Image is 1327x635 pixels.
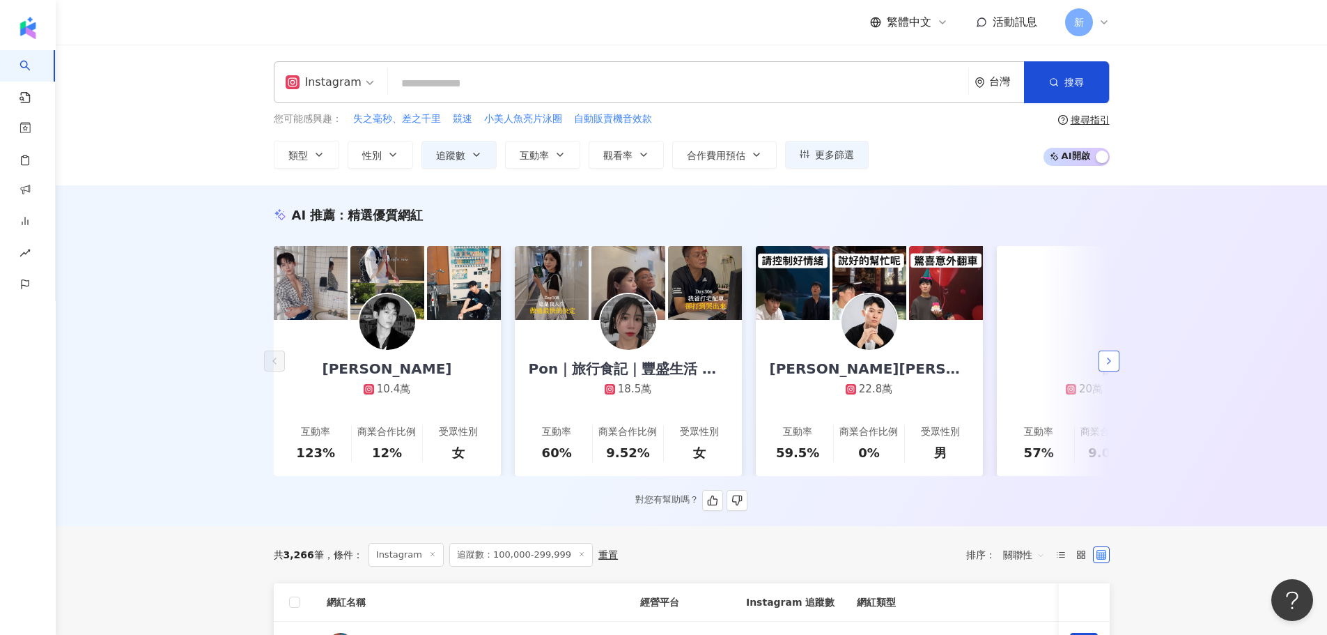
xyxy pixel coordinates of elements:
[288,150,308,161] span: 類型
[1088,444,1131,461] div: 9.09%
[989,76,1024,88] div: 台灣
[966,544,1053,566] div: 排序：
[296,444,335,461] div: 123%
[274,549,324,560] div: 共 筆
[618,382,651,397] div: 18.5萬
[309,359,466,378] div: [PERSON_NAME]
[274,112,342,126] span: 您可能感興趣：
[858,444,880,461] div: 0%
[934,444,947,461] div: 男
[1024,61,1109,103] button: 搜尋
[606,444,649,461] div: 9.52%
[274,246,348,320] img: post-image
[832,246,906,320] img: post-image
[921,425,960,439] div: 受眾性別
[348,208,423,222] span: 精選優質網紅
[1271,579,1313,621] iframe: Help Scout Beacon - Open
[783,425,812,439] div: 互動率
[350,246,424,320] img: post-image
[452,444,465,461] div: 女
[672,141,777,169] button: 合作費用預估
[357,425,416,439] div: 商業合作比例
[785,141,869,169] button: 更多篩選
[635,490,747,511] div: 對您有幫助嗎？
[368,543,444,567] span: Instagram
[997,246,1071,320] img: post-image
[542,444,572,461] div: 60%
[1071,114,1110,125] div: 搜尋指引
[1079,382,1103,397] div: 20萬
[574,112,652,126] span: 自動販賣機音效款
[909,246,983,320] img: post-image
[515,359,742,378] div: Pon｜旅行食記｜豐盛生活 ｜穿搭分享
[687,150,745,161] span: 合作費用預估
[324,549,363,560] span: 條件 ：
[997,320,1224,476] a: 謙20萬1.7萬互動率57%商業合作比例9.09%受眾性別男
[352,112,442,127] button: 失之毫秒、差之千里
[1024,425,1053,439] div: 互動率
[591,246,665,320] img: post-image
[668,246,742,320] img: post-image
[846,583,1227,622] th: 網紅類型
[515,246,589,320] img: post-image
[316,583,629,622] th: 網紅名稱
[452,112,473,127] button: 競速
[975,77,985,88] span: environment
[993,15,1037,29] span: 活動訊息
[600,294,656,350] img: KOL Avatar
[274,320,501,476] a: [PERSON_NAME]10.4萬互動率123%商業合作比例12%受眾性別女
[776,444,819,461] div: 59.5%
[286,71,362,93] div: Instagram
[1064,77,1084,88] span: 搜尋
[439,425,478,439] div: 受眾性別
[20,239,31,270] span: rise
[353,112,441,126] span: 失之毫秒、差之千里
[20,50,47,105] a: search
[589,141,664,169] button: 觀看率
[598,425,657,439] div: 商業合作比例
[505,141,580,169] button: 互動率
[17,17,39,39] img: logo icon
[1003,544,1045,566] span: 關聯性
[841,294,897,350] img: KOL Avatar
[359,294,415,350] img: KOL Avatar
[348,141,413,169] button: 性別
[515,320,742,476] a: Pon｜旅行食記｜豐盛生活 ｜穿搭分享18.5萬互動率60%商業合作比例9.52%受眾性別女
[603,150,633,161] span: 觀看率
[449,543,593,567] span: 追蹤數：100,000-299,999
[680,425,719,439] div: 受眾性別
[421,141,497,169] button: 追蹤數
[483,112,563,127] button: 小美人魚亮片泳圈
[1089,359,1131,378] div: 謙
[756,320,983,476] a: [PERSON_NAME][PERSON_NAME]22.8萬互動率59.5%商業合作比例0%受眾性別男
[1082,294,1138,350] img: KOL Avatar
[542,425,571,439] div: 互動率
[301,425,330,439] div: 互動率
[520,150,549,161] span: 互動率
[362,150,382,161] span: 性別
[629,583,735,622] th: 經營平台
[484,112,562,126] span: 小美人魚亮片泳圈
[453,112,472,126] span: 競速
[1080,425,1139,439] div: 商業合作比例
[436,150,465,161] span: 追蹤數
[859,382,892,397] div: 22.8萬
[815,149,854,160] span: 更多篩選
[427,246,501,320] img: post-image
[372,444,402,461] div: 12%
[284,549,314,560] span: 3,266
[1024,444,1054,461] div: 57%
[735,583,846,622] th: Instagram 追蹤數
[693,444,706,461] div: 女
[756,359,983,378] div: [PERSON_NAME][PERSON_NAME]
[1074,15,1084,30] span: 新
[1073,246,1147,320] img: post-image
[377,382,410,397] div: 10.4萬
[756,246,830,320] img: post-image
[839,425,898,439] div: 商業合作比例
[598,549,618,560] div: 重置
[1058,115,1068,125] span: question-circle
[292,206,424,224] div: AI 推薦 ：
[573,112,653,127] button: 自動販賣機音效款
[274,141,339,169] button: 類型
